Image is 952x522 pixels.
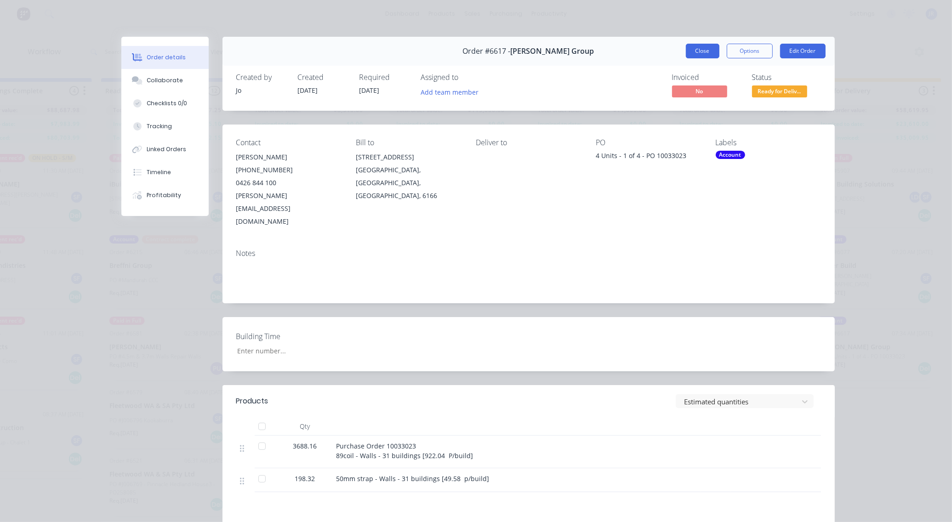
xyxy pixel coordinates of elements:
[147,99,187,108] div: Checklists 0/0
[121,46,209,69] button: Order details
[752,85,807,99] button: Ready for Deliv...
[780,44,826,58] button: Edit Order
[121,184,209,207] button: Profitability
[298,86,318,95] span: [DATE]
[236,151,342,228] div: [PERSON_NAME][PHONE_NUMBER]0426 844 100[PERSON_NAME][EMAIL_ADDRESS][DOMAIN_NAME]
[416,85,483,98] button: Add team member
[147,53,186,62] div: Order details
[293,441,317,451] span: 3688.16
[236,138,342,147] div: Contact
[476,138,581,147] div: Deliver to
[752,85,807,97] span: Ready for Deliv...
[356,151,461,202] div: [STREET_ADDRESS][GEOGRAPHIC_DATA], [GEOGRAPHIC_DATA], [GEOGRAPHIC_DATA], 6166
[121,92,209,115] button: Checklists 0/0
[463,47,511,56] span: Order #6617 -
[236,151,342,164] div: [PERSON_NAME]
[121,69,209,92] button: Collaborate
[298,73,348,82] div: Created
[236,396,268,407] div: Products
[511,47,594,56] span: [PERSON_NAME] Group
[236,249,821,258] div: Notes
[121,115,209,138] button: Tracking
[147,145,186,153] div: Linked Orders
[295,474,315,483] span: 198.32
[336,442,473,460] span: Purchase Order 10033023 89coil - Walls - 31 buildings [922.04 P/build]
[686,44,719,58] button: Close
[356,138,461,147] div: Bill to
[716,138,821,147] div: Labels
[727,44,773,58] button: Options
[672,85,727,97] span: No
[147,168,171,176] div: Timeline
[596,151,701,164] div: 4 Units - 1 of 4 - PO 10033023
[236,164,342,176] div: [PHONE_NUMBER]
[421,85,484,98] button: Add team member
[236,85,287,95] div: Jo
[236,176,342,189] div: 0426 844 100
[278,417,333,436] div: Qty
[596,138,701,147] div: PO
[336,474,490,483] span: 50mm strap - Walls - 31 buildings [49.58 p/build]
[356,164,461,202] div: [GEOGRAPHIC_DATA], [GEOGRAPHIC_DATA], [GEOGRAPHIC_DATA], 6166
[236,189,342,228] div: [PERSON_NAME][EMAIL_ADDRESS][DOMAIN_NAME]
[356,151,461,164] div: [STREET_ADDRESS]
[421,73,513,82] div: Assigned to
[147,76,183,85] div: Collaborate
[236,73,287,82] div: Created by
[752,73,821,82] div: Status
[147,191,181,199] div: Profitability
[672,73,741,82] div: Invoiced
[121,161,209,184] button: Timeline
[359,73,410,82] div: Required
[121,138,209,161] button: Linked Orders
[147,122,172,130] div: Tracking
[229,344,351,357] input: Enter number...
[716,151,745,159] div: Account
[236,331,351,342] label: Building Time
[359,86,380,95] span: [DATE]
